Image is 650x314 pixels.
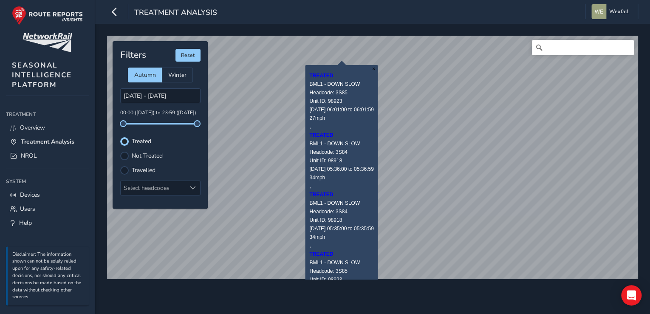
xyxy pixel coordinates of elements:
[21,152,37,160] span: NROL
[309,258,373,267] div: BML1 - DOWN SLOW
[20,205,35,213] span: Users
[309,207,373,216] div: Headcode: 3S84
[6,202,89,216] a: Users
[309,71,373,80] div: TREATED
[162,68,193,82] div: Winter
[309,224,373,233] div: [DATE] 05:35:00 to 05:35:59
[309,88,373,97] div: Headcode: 3S85
[309,199,373,207] div: BML1 - DOWN SLOW
[309,190,373,199] div: TREATED
[309,148,373,156] div: Headcode: 3S84
[309,114,373,122] div: 27mph
[6,121,89,135] a: Overview
[132,167,155,173] label: Travelled
[370,65,378,72] button: Close popup
[309,233,373,241] div: 34mph
[134,71,156,79] span: Autumn
[6,216,89,230] a: Help
[120,109,201,117] p: 00:00 ([DATE]) to 23:59 ([DATE])
[120,50,146,60] h4: Filters
[20,191,40,199] span: Devices
[132,139,151,144] label: Treated
[309,250,373,258] div: TREATED
[591,4,632,19] button: Wexfall
[168,71,187,79] span: Winter
[591,4,606,19] img: diamond-layout
[309,267,373,275] div: Headcode: 3S85
[6,149,89,163] a: NROL
[107,36,638,279] canvas: Map
[132,153,163,159] label: Not Treated
[12,60,72,90] span: SEASONAL INTELLIGENCE PLATFORM
[6,175,89,188] div: System
[134,7,217,19] span: Treatment Analysis
[21,138,74,146] span: Treatment Analysis
[309,173,373,182] div: 34mph
[12,251,85,301] p: Disclaimer: The information shown can not be solely relied upon for any safety-related decisions,...
[309,97,373,105] div: Unit ID: 98923
[20,124,45,132] span: Overview
[12,6,83,25] img: rr logo
[309,216,373,224] div: Unit ID: 98918
[309,275,373,284] div: Unit ID: 98923
[621,285,642,306] div: Open Intercom Messenger
[309,139,373,148] div: BML1 - DOWN SLOW
[532,40,634,55] input: Search
[309,131,373,139] div: TREATED
[6,188,89,202] a: Devices
[128,68,162,82] div: Autumn
[609,4,629,19] span: Wexfall
[6,108,89,121] div: Treatment
[175,49,201,62] button: Reset
[6,135,89,149] a: Treatment Analysis
[309,156,373,165] div: Unit ID: 98918
[19,219,32,227] span: Help
[121,181,186,195] div: Select headcodes
[23,33,72,52] img: customer logo
[309,105,373,114] div: [DATE] 06:01:00 to 06:01:59
[309,80,373,88] div: BML1 - DOWN SLOW
[309,165,373,173] div: [DATE] 05:36:00 to 05:36:59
